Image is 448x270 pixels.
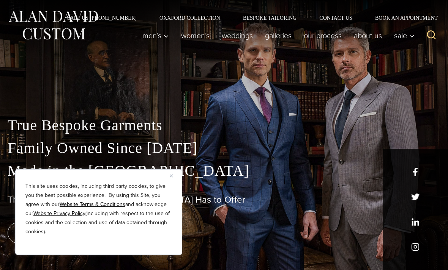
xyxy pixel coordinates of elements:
[136,28,418,43] nav: Primary Navigation
[8,8,99,42] img: Alan David Custom
[298,28,348,43] a: Our Process
[364,15,440,20] a: Book an Appointment
[33,209,85,217] a: Website Privacy Policy
[60,200,125,208] a: Website Terms & Conditions
[232,15,308,20] a: Bespoke Tailoring
[55,15,148,20] a: Call Us [PHONE_NUMBER]
[8,194,440,205] h1: The Best Custom Suits [GEOGRAPHIC_DATA] Has to Offer
[348,28,388,43] a: About Us
[8,222,114,243] a: book an appointment
[8,114,440,182] p: True Bespoke Garments Family Owned Since [DATE] Made in the [GEOGRAPHIC_DATA]
[25,182,172,236] p: This site uses cookies, including third party cookies, to give you the best possible experience. ...
[422,27,440,45] button: View Search Form
[259,28,298,43] a: Galleries
[308,15,364,20] a: Contact Us
[170,174,173,178] img: Close
[55,15,440,20] nav: Secondary Navigation
[175,28,216,43] a: Women’s
[394,32,415,39] span: Sale
[170,171,179,180] button: Close
[142,32,169,39] span: Men’s
[216,28,259,43] a: weddings
[148,15,232,20] a: Oxxford Collection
